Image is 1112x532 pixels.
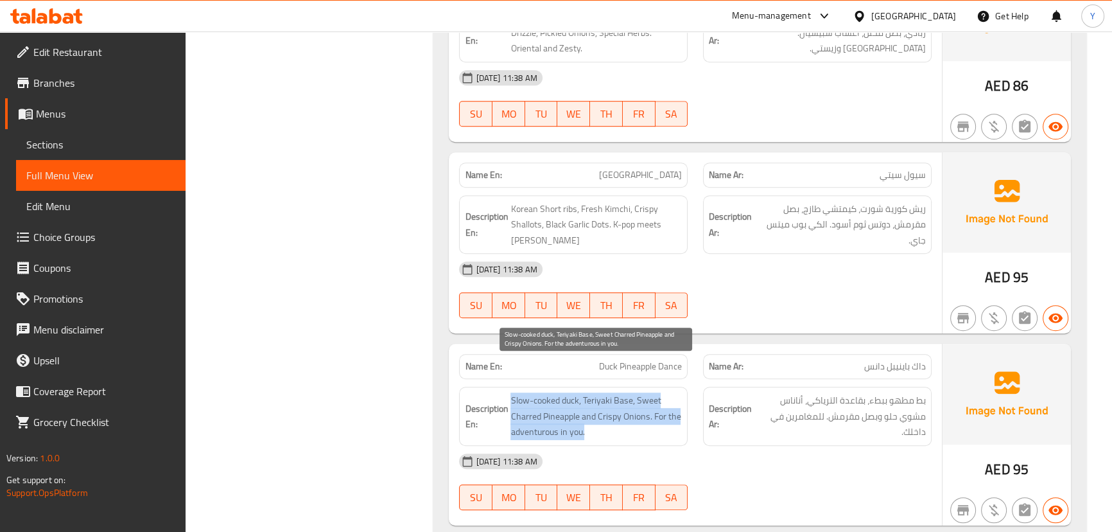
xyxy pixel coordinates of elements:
[5,222,186,253] a: Choice Groups
[5,253,186,283] a: Coupons
[661,105,683,123] span: SA
[498,488,520,507] span: MO
[709,168,743,182] strong: Name Ar:
[33,291,175,306] span: Promotions
[599,168,682,182] span: [GEOGRAPHIC_DATA]
[661,296,683,315] span: SA
[33,44,175,60] span: Edit Restaurant
[557,292,590,318] button: WE
[510,201,682,249] span: Korean Short ribs, Fresh Kimchi, Crispy Shallots, Black Garlic Dots. K-pop meets J.
[985,457,1010,482] span: AED
[754,201,926,249] span: ريش كورية شورت، كيمتشي طازج، بصل مقرمش، دوتس ثوم أسود. الكي بوب ميتس جاي.
[498,296,520,315] span: MO
[6,484,88,501] a: Support.OpsPlatform
[628,488,650,507] span: FR
[40,450,60,466] span: 1.0.0
[5,314,186,345] a: Menu disclaimer
[33,353,175,368] span: Upsell
[1012,114,1038,139] button: Not has choices
[656,484,688,510] button: SA
[33,260,175,276] span: Coupons
[709,401,752,432] strong: Description Ar:
[943,344,1071,444] img: Ae5nvW7+0k+MAAAAAElFTkSuQmCC
[880,168,926,182] span: سيول سيتي
[981,497,1007,523] button: Purchased item
[16,160,186,191] a: Full Menu View
[530,105,553,123] span: TU
[981,114,1007,139] button: Purchased item
[510,9,682,57] span: Charred Harissa Base, Grilled Chicken, Yogurt Drizzle, Pickled Onions, Special Herbs. Oriental an...
[1012,497,1038,523] button: Not has choices
[16,191,186,222] a: Edit Menu
[525,101,558,127] button: TU
[465,296,487,315] span: SU
[623,101,656,127] button: FR
[530,296,553,315] span: TU
[36,106,175,121] span: Menus
[590,101,623,127] button: TH
[562,105,585,123] span: WE
[465,488,487,507] span: SU
[557,101,590,127] button: WE
[754,393,926,440] span: بط مطهو ببطء، بقاعدة الترياكي، أناناس مشوي حلو وبصل مقرمش. للمغامرين في داخلك.
[5,67,186,98] a: Branches
[1043,305,1068,331] button: Available
[530,488,553,507] span: TU
[5,98,186,129] a: Menus
[465,209,508,240] strong: Description En:
[5,376,186,407] a: Coverage Report
[981,305,1007,331] button: Purchased item
[6,472,65,488] span: Get support on:
[623,292,656,318] button: FR
[492,484,525,510] button: MO
[459,101,492,127] button: SU
[871,9,956,23] div: [GEOGRAPHIC_DATA]
[1090,9,1095,23] span: Y
[595,105,618,123] span: TH
[465,17,508,49] strong: Description En:
[656,292,688,318] button: SA
[471,456,542,468] span: [DATE] 11:38 AM
[525,484,558,510] button: TU
[950,305,976,331] button: Not branch specific item
[557,484,590,510] button: WE
[5,283,186,314] a: Promotions
[595,488,618,507] span: TH
[33,384,175,399] span: Coverage Report
[5,345,186,376] a: Upsell
[465,105,487,123] span: SU
[595,296,618,315] span: TH
[1012,305,1038,331] button: Not has choices
[562,488,585,507] span: WE
[656,101,688,127] button: SA
[465,360,501,373] strong: Name En:
[492,101,525,127] button: MO
[33,75,175,91] span: Branches
[26,137,175,152] span: Sections
[33,414,175,430] span: Grocery Checklist
[5,407,186,438] a: Grocery Checklist
[492,292,525,318] button: MO
[525,292,558,318] button: TU
[950,497,976,523] button: Not branch specific item
[498,105,520,123] span: MO
[754,9,926,57] span: قاعدة من هريسة مشوية، دجاج مشوي، دريزل زبادي، بصل مخلل، أعشاب سبيشيال. شرقية وزيستي.
[33,229,175,245] span: Choice Groups
[709,360,743,373] strong: Name Ar:
[6,450,38,466] span: Version:
[628,105,650,123] span: FR
[465,401,508,432] strong: Description En:
[1043,497,1068,523] button: Available
[465,168,501,182] strong: Name En:
[732,8,811,24] div: Menu-management
[1043,114,1068,139] button: Available
[26,199,175,214] span: Edit Menu
[950,114,976,139] button: Not branch specific item
[599,360,682,373] span: Duck Pineapple Dance
[590,484,623,510] button: TH
[33,322,175,337] span: Menu disclaimer
[562,296,585,315] span: WE
[1013,457,1029,482] span: 95
[5,37,186,67] a: Edit Restaurant
[661,488,683,507] span: SA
